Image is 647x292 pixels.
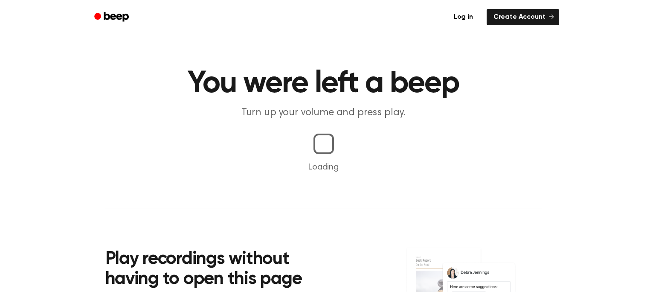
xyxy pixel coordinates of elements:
[88,9,136,26] a: Beep
[445,7,482,27] a: Log in
[105,249,335,290] h2: Play recordings without having to open this page
[160,106,487,120] p: Turn up your volume and press play.
[105,68,542,99] h1: You were left a beep
[487,9,559,25] a: Create Account
[10,161,637,174] p: Loading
